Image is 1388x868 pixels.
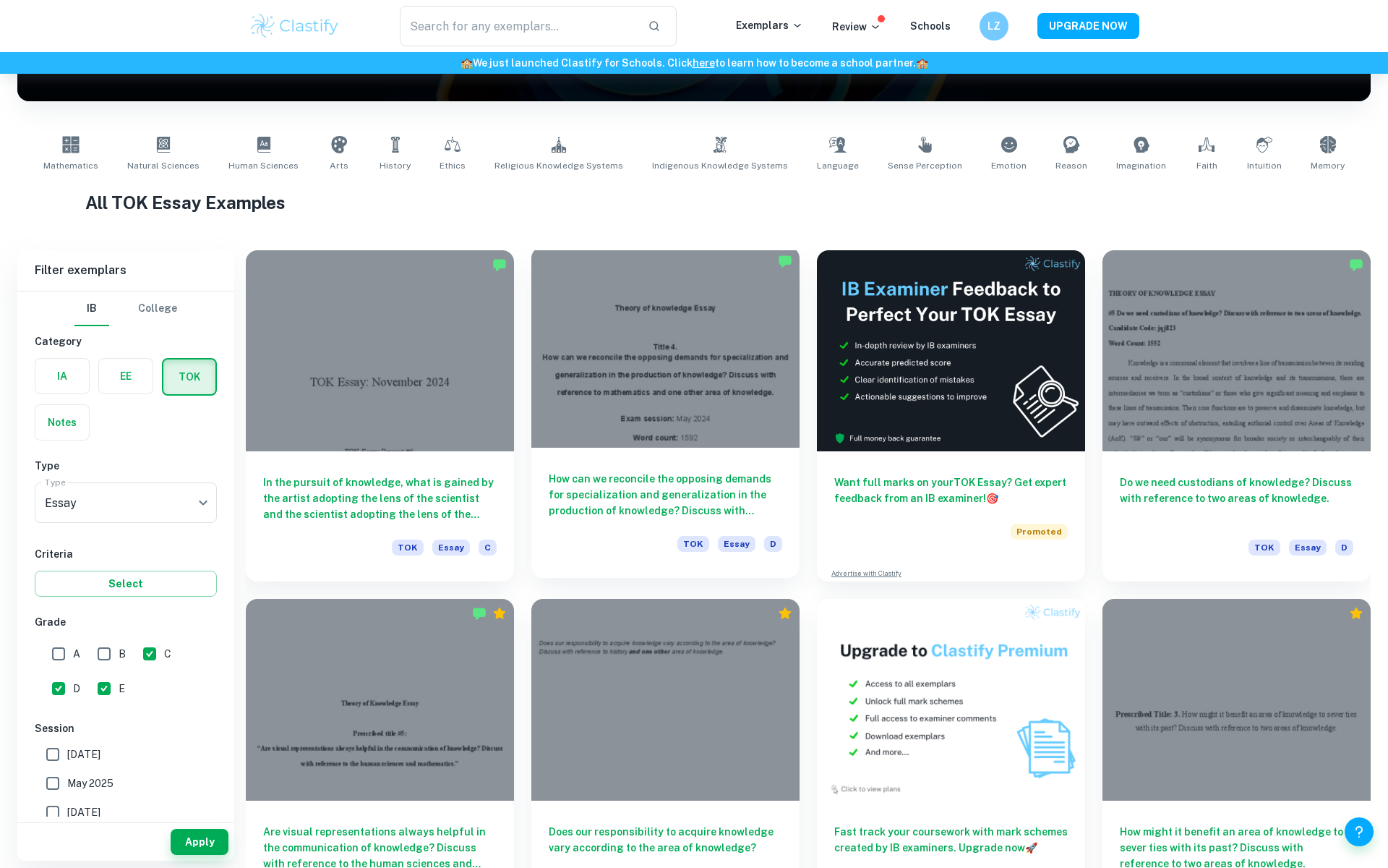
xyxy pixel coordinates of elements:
[35,458,217,474] h6: Type
[831,569,901,579] a: Advertise with Clastify
[35,614,217,630] h6: Grade
[392,540,424,556] span: TOK
[492,606,507,621] div: Premium
[164,646,171,662] span: C
[440,159,466,172] span: Ethics
[99,359,153,393] button: EE
[832,19,881,35] p: Review
[263,475,497,522] h6: In the pursuit of knowledge, what is gained by the artist adopting the lens of the scientist and ...
[1116,159,1166,172] span: Imagination
[916,57,928,69] span: 🏫
[35,405,89,440] button: Notes
[1349,606,1363,621] div: Premium
[228,159,299,172] span: Human Sciences
[171,829,228,855] button: Apply
[17,250,234,291] h6: Filter exemplars
[1248,540,1280,556] span: TOK
[980,12,1008,41] button: LZ
[43,159,98,172] span: Mathematics
[817,250,1085,582] a: Want full marks on yourTOK Essay? Get expert feedback from an IB examiner!PromotedAdvertise with ...
[1247,159,1282,172] span: Intuition
[35,333,217,349] h6: Category
[35,720,217,736] h6: Session
[991,159,1027,172] span: Emotion
[834,475,1068,506] h6: Want full marks on your TOK Essay ? Get expert feedback from an IB examiner!
[35,482,217,523] div: Essay
[1102,250,1371,582] a: Do we need custodians of knowledge? Discuss with reference to two areas of knowledge.TOKEssayD
[1120,475,1353,522] h6: Do we need custodians of knowledge? Discuss with reference to two areas of knowledge.
[74,292,177,326] div: Filter type choice
[73,681,80,697] span: D
[736,17,803,33] p: Exemplars
[460,57,473,69] span: 🏫
[67,804,100,820] span: [DATE]
[163,359,215,394] button: TOK
[986,493,998,504] span: 🎯
[119,681,125,697] span: E
[986,18,1003,34] h6: LZ
[677,536,709,552] span: TOK
[549,471,782,519] h6: How can we reconcile the opposing demands for specialization and generalization in the production...
[246,250,514,582] a: In the pursuit of knowledge, what is gained by the artist adopting the lens of the scientist and ...
[74,292,109,326] button: IB
[1349,258,1363,272] img: Marked
[778,254,792,268] img: Marked
[479,540,497,556] span: C
[492,258,507,272] img: Marked
[35,359,89,393] button: IA
[718,536,755,552] span: Essay
[817,250,1085,451] img: Thumbnail
[888,159,962,172] span: Sense Perception
[1037,13,1139,39] button: UPGRADE NOW
[67,746,100,762] span: [DATE]
[910,20,951,32] a: Schools
[1289,540,1327,556] span: Essay
[85,190,1303,216] h1: All TOK Essay Examples
[693,57,715,69] a: here
[494,159,623,172] span: Religious Knowledge Systems
[432,540,470,556] span: Essay
[73,646,80,662] span: A
[249,12,340,41] img: Clastify logo
[817,159,859,172] span: Language
[127,159,200,172] span: Natural Sciences
[531,250,800,582] a: How can we reconcile the opposing demands for specialization and generalization in the production...
[138,292,177,326] button: College
[3,55,1385,71] h6: We just launched Clastify for Schools. Click to learn how to become a school partner.
[1011,524,1068,540] span: Promoted
[45,476,66,488] label: Type
[472,606,487,621] img: Marked
[67,775,113,791] span: May 2025
[1335,540,1353,556] span: D
[1311,159,1345,172] span: Memory
[119,646,126,662] span: B
[817,599,1085,800] img: Thumbnail
[764,536,782,552] span: D
[1025,842,1037,854] span: 🚀
[834,824,1068,856] h6: Fast track your coursework with mark schemes created by IB examiners. Upgrade now
[1345,817,1374,846] button: Help and Feedback
[1055,159,1087,172] span: Reason
[380,159,411,172] span: History
[330,159,348,172] span: Arts
[35,546,217,562] h6: Criteria
[35,571,217,597] button: Select
[652,159,788,172] span: Indigenous Knowledge Systems
[1196,159,1217,172] span: Faith
[778,606,792,621] div: Premium
[400,6,636,46] input: Search for any exemplars...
